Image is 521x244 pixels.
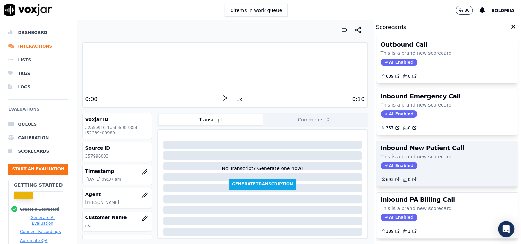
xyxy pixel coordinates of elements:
a: Lists [8,53,68,67]
h3: Customer Phone [85,237,149,244]
a: Scorecards [8,145,68,158]
button: 189 [381,229,403,234]
h3: Voxjar ID [85,116,149,123]
button: Connect Recordings [20,229,61,234]
div: 0:00 [85,95,98,103]
h3: Timestamp [85,168,149,175]
button: Create a Scorecard [20,207,59,212]
span: AI Enabled [381,214,417,221]
button: 80 [456,6,479,15]
a: Tags [8,67,68,80]
a: 1 [402,229,417,234]
button: Transcript [159,114,263,125]
a: 357 [381,125,400,131]
a: 609 [381,74,400,79]
button: Automate QA [20,238,47,243]
p: [DATE] 09:37 am [87,177,149,182]
p: [PERSON_NAME] [85,200,149,205]
h3: Agent [85,191,149,198]
p: This is a brand new scorecard [381,205,514,212]
button: Comments [263,114,366,125]
p: 357996003 [85,153,149,159]
button: 80 [456,6,472,15]
a: Queues [8,117,68,131]
button: 357 [381,125,403,131]
p: 80 [464,7,469,13]
h3: Source ID [85,145,149,151]
a: 0 [402,125,417,131]
div: 0:10 [352,95,365,103]
button: Start an Evaluation [8,164,68,175]
button: GenerateTranscription [229,179,296,190]
button: Solomiia [492,6,521,14]
p: This is a brand new scorecard [381,153,514,160]
button: 0items in work queue [225,4,288,17]
a: Dashboard [8,26,68,39]
p: n/a [85,223,149,228]
a: Interactions [8,39,68,53]
h2: Getting Started [14,182,63,189]
a: 189 [381,229,400,234]
div: Open Intercom Messenger [498,221,514,237]
h3: Inbound New Patient Call [381,145,514,151]
button: 693 [381,177,403,182]
span: AI Enabled [381,162,417,169]
img: voxjar logo [4,4,52,16]
a: Calibration [8,131,68,145]
h6: Evaluations [8,105,68,117]
div: No Transcript? Generate one now! [222,165,303,179]
span: 0 [325,117,331,123]
a: Logs [8,80,68,94]
p: a2a5e910-1a5f-4d8f-90bf-f52239c00989 [85,125,149,136]
h3: Customer Name [85,214,149,221]
span: Solomiia [492,8,514,13]
p: This is a brand new scorecard [381,101,514,108]
button: 609 [381,74,403,79]
button: 1x [235,95,243,104]
a: 0 [402,177,417,182]
h3: Inbound Emergency Call [381,93,514,99]
button: Generate AI Evaluation [20,215,65,226]
p: This is a brand new scorecard [381,50,514,56]
h3: Inbound PA Billing Call [381,197,514,203]
a: 693 [381,177,400,182]
h3: Outbound Call [381,42,514,48]
a: 0 [402,74,417,79]
span: AI Enabled [381,59,417,66]
span: AI Enabled [381,110,417,118]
